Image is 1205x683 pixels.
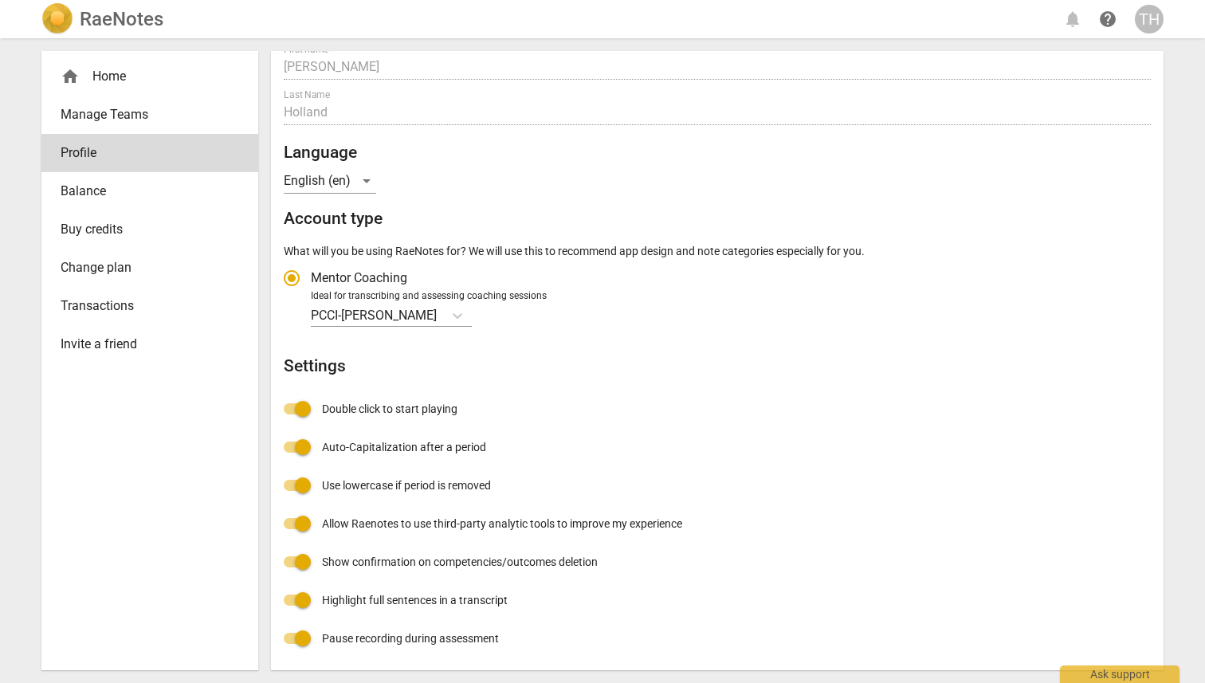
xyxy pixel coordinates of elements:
span: Pause recording during assessment [322,630,499,647]
span: home [61,67,80,86]
p: What will you be using RaeNotes for? We will use this to recommend app design and note categories... [284,243,1151,260]
label: First name [284,45,328,54]
span: Highlight full sentences in a transcript [322,592,508,609]
span: Invite a friend [61,335,226,354]
div: Home [41,57,258,96]
a: Transactions [41,287,258,325]
span: Show confirmation on competencies/outcomes deletion [322,554,598,571]
h2: Account type [284,209,1151,229]
div: Ask support [1060,665,1179,683]
div: Account type [284,259,1151,327]
p: PCCI-Franklin Covey [311,306,437,324]
h2: RaeNotes [80,8,163,30]
span: Transactions [61,296,226,316]
a: Buy credits [41,210,258,249]
a: Invite a friend [41,325,258,363]
span: Mentor Coaching [311,269,407,287]
h2: Language [284,143,1151,163]
a: Manage Teams [41,96,258,134]
input: Ideal for transcribing and assessing coaching sessionsPCCI-[PERSON_NAME] [438,308,442,323]
a: LogoRaeNotes [41,3,163,35]
div: Ideal for transcribing and assessing coaching sessions [311,289,1146,304]
span: Change plan [61,258,226,277]
span: Use lowercase if period is removed [322,477,491,494]
span: Manage Teams [61,105,226,124]
div: English (en) [284,168,376,194]
span: Auto-Capitalization after a period [322,439,486,456]
span: Balance [61,182,226,201]
a: Profile [41,134,258,172]
button: TH [1135,5,1164,33]
span: Double click to start playing [322,401,457,418]
span: Profile [61,143,226,163]
a: Change plan [41,249,258,287]
label: Last Name [284,90,330,100]
span: help [1098,10,1117,29]
a: Help [1093,5,1122,33]
span: Allow Raenotes to use third-party analytic tools to improve my experience [322,516,682,532]
img: Logo [41,3,73,35]
span: Buy credits [61,220,226,239]
div: Home [61,67,226,86]
a: Balance [41,172,258,210]
h2: Settings [284,356,1151,376]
